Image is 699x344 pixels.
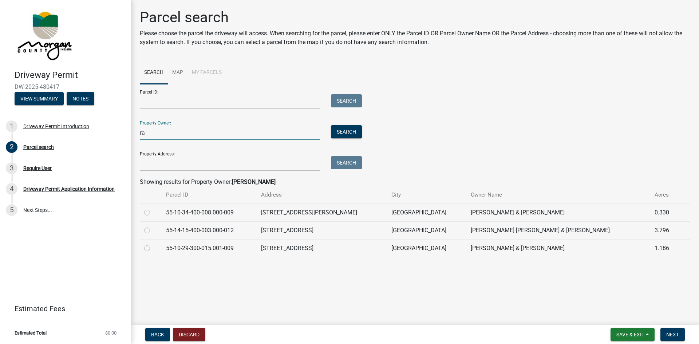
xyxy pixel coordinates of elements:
[162,221,257,239] td: 55-14-15-400-003.000-012
[257,203,387,221] td: [STREET_ADDRESS][PERSON_NAME]
[666,332,679,337] span: Next
[23,145,54,150] div: Parcel search
[23,166,52,171] div: Require User
[151,332,164,337] span: Back
[650,221,679,239] td: 3.796
[15,8,73,62] img: Morgan County, Indiana
[650,239,679,257] td: 1.186
[162,239,257,257] td: 55-10-29-300-015.001-009
[387,221,466,239] td: [GEOGRAPHIC_DATA]
[140,29,690,47] p: Please choose the parcel the driveway will access. When searching for the parcel, please enter ON...
[232,178,276,185] strong: [PERSON_NAME]
[15,92,64,105] button: View Summary
[168,61,187,84] a: Map
[23,186,115,191] div: Driveway Permit Application Information
[140,9,690,26] h1: Parcel search
[257,221,387,239] td: [STREET_ADDRESS]
[162,203,257,221] td: 55-10-34-400-008.000-009
[466,239,650,257] td: [PERSON_NAME] & [PERSON_NAME]
[145,328,170,341] button: Back
[331,156,362,169] button: Search
[67,96,94,102] wm-modal-confirm: Notes
[67,92,94,105] button: Notes
[387,203,466,221] td: [GEOGRAPHIC_DATA]
[466,203,650,221] td: [PERSON_NAME] & [PERSON_NAME]
[387,239,466,257] td: [GEOGRAPHIC_DATA]
[387,186,466,203] th: City
[6,204,17,216] div: 5
[15,96,64,102] wm-modal-confirm: Summary
[140,61,168,84] a: Search
[331,94,362,107] button: Search
[6,141,17,153] div: 2
[650,186,679,203] th: Acres
[257,186,387,203] th: Address
[6,120,17,132] div: 1
[466,186,650,203] th: Owner Name
[23,124,89,129] div: Driveway Permit Introduction
[6,162,17,174] div: 3
[650,203,679,221] td: 0.330
[173,328,205,341] button: Discard
[15,70,125,80] h4: Driveway Permit
[611,328,655,341] button: Save & Exit
[15,331,47,335] span: Estimated Total
[6,301,119,316] a: Estimated Fees
[616,332,644,337] span: Save & Exit
[105,331,116,335] span: $0.00
[331,125,362,138] button: Search
[15,83,116,90] span: DW-2025-480417
[660,328,685,341] button: Next
[257,239,387,257] td: [STREET_ADDRESS]
[140,178,690,186] div: Showing results for Property Owner:
[466,221,650,239] td: [PERSON_NAME] [PERSON_NAME] & [PERSON_NAME]
[6,183,17,195] div: 4
[162,186,257,203] th: Parcel ID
